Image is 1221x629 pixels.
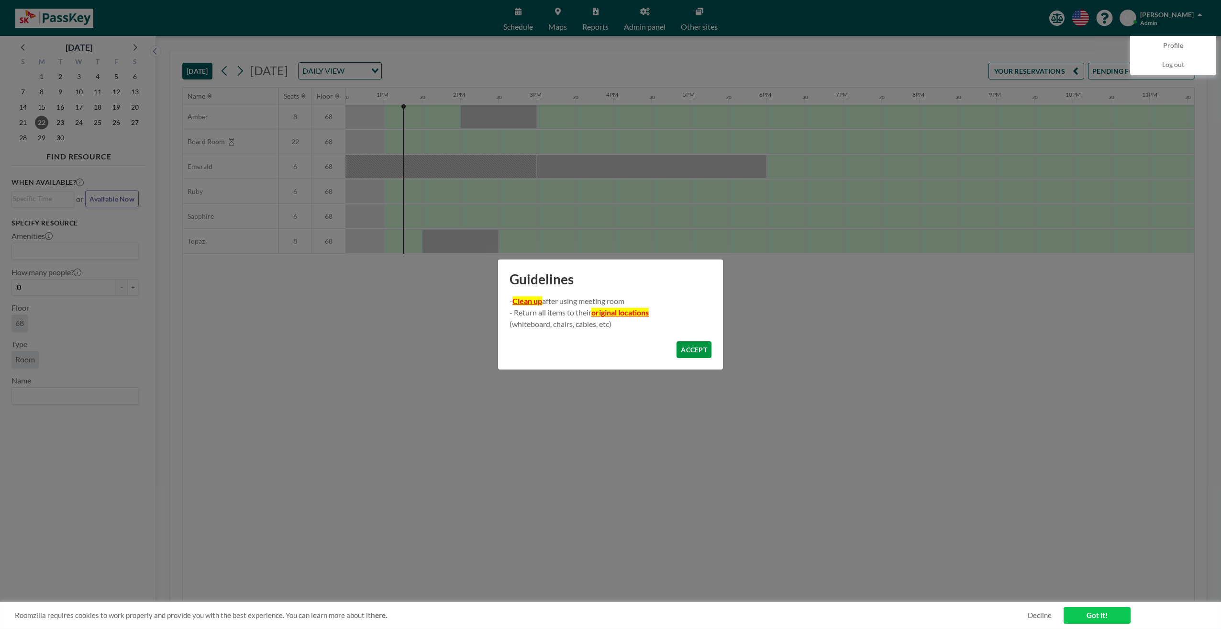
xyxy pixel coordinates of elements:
[1162,60,1184,70] span: Log out
[15,611,1028,620] span: Roomzilla requires cookies to work properly and provide you with the best experience. You can lea...
[1064,607,1131,624] a: Got it!
[510,295,711,307] p: - after using meeting room
[591,308,649,317] u: original locations
[371,611,387,619] a: here.
[510,318,711,330] p: ㅤ(whiteboard, chairs, cables, etc)
[1131,36,1216,56] a: Profile
[1163,41,1183,51] span: Profile
[1028,611,1052,620] a: Decline
[498,259,723,295] h1: Guidelines
[512,296,542,305] u: Clean up
[677,341,711,358] button: ACCEPT
[1131,56,1216,75] a: Log out
[510,307,711,318] p: - Return all items to their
